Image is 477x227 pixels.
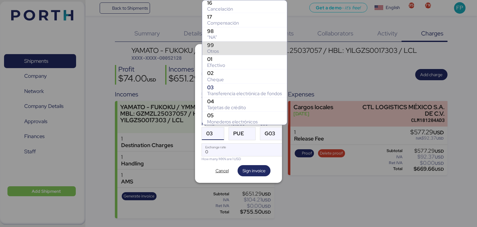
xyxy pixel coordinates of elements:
div: Otros [207,48,282,54]
span: G03 [265,131,275,136]
span: Cancel [216,167,229,174]
span: PUE [233,131,244,136]
button: Sign invoice [238,165,270,176]
div: Cheque [207,76,282,83]
div: “NA” [207,34,282,40]
input: Exchange rate [202,144,286,156]
div: Transferencia electrónica de fondos [207,90,282,97]
div: Cancelación [207,6,282,12]
div: How many MXN are 1 USD [202,156,287,162]
div: Efectivo [207,62,282,68]
span: 03 [206,131,213,136]
div: 05 [207,112,282,118]
div: 99 [207,42,282,48]
div: Monederos electrónicos [207,119,282,125]
div: Compensación [207,20,282,26]
div: Tarjetas de crédito [207,104,282,111]
div: 04 [207,98,282,104]
div: 17 [207,14,282,20]
div: Forma [202,121,224,127]
div: 02 [207,70,282,76]
span: Sign invoice [243,167,266,174]
div: 03 [207,84,282,90]
div: 98 [207,28,282,34]
div: 01 [207,56,282,62]
button: Cancel [207,165,238,176]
